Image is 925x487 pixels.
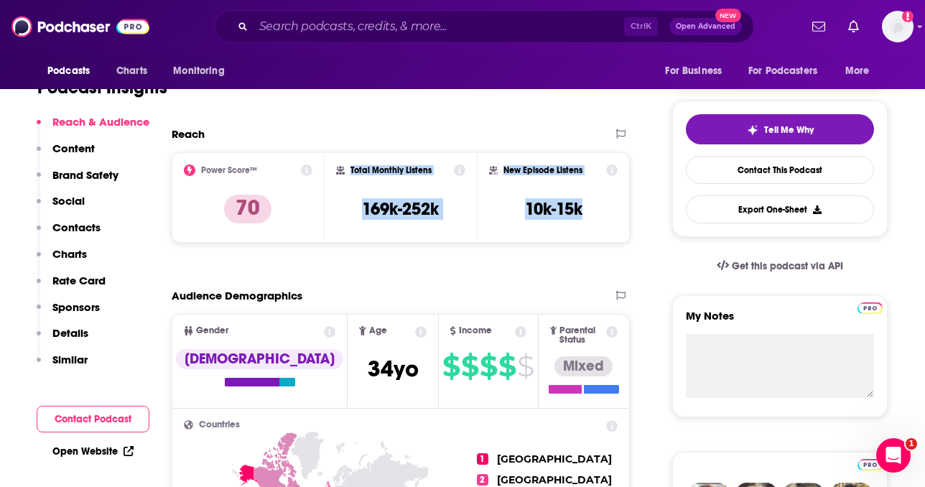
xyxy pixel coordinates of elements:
p: Sponsors [52,300,100,314]
span: For Business [665,61,722,81]
h3: 10k-15k [525,198,582,220]
span: More [845,61,870,81]
button: Contacts [37,221,101,247]
button: open menu [37,57,108,85]
p: 70 [224,195,271,223]
h3: 169k-252k [362,198,439,220]
button: Content [37,142,95,168]
h2: Reach [172,127,205,141]
span: $ [498,355,516,378]
button: Charts [37,247,87,274]
h2: Audience Demographics [172,289,302,302]
a: Pro website [857,457,883,470]
span: $ [461,355,478,378]
img: User Profile [882,11,914,42]
img: Podchaser - Follow, Share and Rate Podcasts [11,13,149,40]
label: My Notes [686,309,874,334]
a: Show notifications dropdown [842,14,865,39]
p: Reach & Audience [52,115,149,129]
iframe: Intercom live chat [876,438,911,473]
p: Similar [52,353,88,366]
span: $ [517,355,534,378]
a: Open Website [52,445,134,458]
button: open menu [739,57,838,85]
div: [DEMOGRAPHIC_DATA] [176,349,343,369]
span: New [715,9,741,22]
span: $ [442,355,460,378]
h2: New Episode Listens [503,165,582,175]
button: Sponsors [37,300,100,327]
span: For Podcasters [748,61,817,81]
button: Contact Podcast [37,406,149,432]
button: open menu [835,57,888,85]
p: Content [52,142,95,155]
div: Mixed [554,356,613,376]
span: Gender [196,326,228,335]
div: Search podcasts, credits, & more... [214,10,754,43]
span: [GEOGRAPHIC_DATA] [497,453,612,465]
button: Show profile menu [882,11,914,42]
h2: Power Score™ [201,165,257,175]
button: Social [37,194,85,221]
span: Monitoring [173,61,224,81]
button: Reach & Audience [37,115,149,142]
span: Logged in as rpearson [882,11,914,42]
span: $ [480,355,497,378]
a: Pro website [857,300,883,314]
p: Charts [52,247,87,261]
p: Rate Card [52,274,106,287]
span: 1 [906,438,917,450]
button: Open AdvancedNew [669,18,742,35]
span: Charts [116,61,147,81]
a: Charts [107,57,156,85]
img: Podchaser Pro [857,302,883,314]
p: Details [52,326,88,340]
img: tell me why sparkle [747,124,758,136]
p: Brand Safety [52,168,118,182]
button: open menu [655,57,740,85]
button: Brand Safety [37,168,118,195]
p: Contacts [52,221,101,234]
button: Export One-Sheet [686,195,874,223]
span: [GEOGRAPHIC_DATA] [497,473,612,486]
p: Social [52,194,85,208]
span: Income [459,326,492,335]
span: Countries [199,420,240,430]
a: Get this podcast via API [705,249,855,284]
button: Details [37,326,88,353]
input: Search podcasts, credits, & more... [254,15,624,38]
span: Tell Me Why [764,124,814,136]
a: Contact This Podcast [686,156,874,184]
span: Get this podcast via API [732,260,843,272]
span: Age [369,326,387,335]
span: Podcasts [47,61,90,81]
button: Similar [37,353,88,379]
button: tell me why sparkleTell Me Why [686,114,874,144]
span: 1 [477,453,488,465]
span: 2 [477,474,488,486]
h2: Total Monthly Listens [350,165,432,175]
a: Show notifications dropdown [807,14,831,39]
svg: Add a profile image [902,11,914,22]
img: Podchaser Pro [857,459,883,470]
span: 34 yo [368,355,419,383]
span: Parental Status [559,326,603,345]
button: Rate Card [37,274,106,300]
button: open menu [163,57,243,85]
span: Open Advanced [676,23,735,30]
span: Ctrl K [624,17,658,36]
